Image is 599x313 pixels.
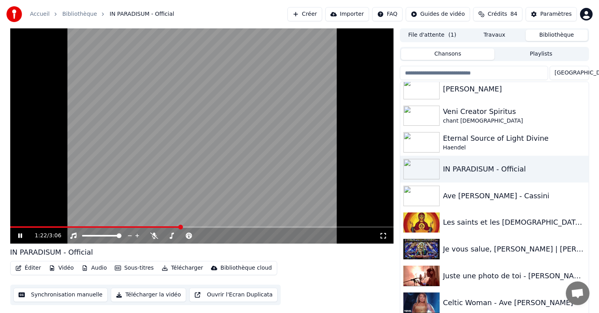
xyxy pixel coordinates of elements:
button: Télécharger [159,263,206,274]
span: 1:22 [35,232,47,240]
div: Les saints et les [DEMOGRAPHIC_DATA] de [DEMOGRAPHIC_DATA] | [PERSON_NAME] Music [443,217,585,228]
button: Guides de vidéo [406,7,470,21]
div: / [35,232,54,240]
div: Paramètres [540,10,572,18]
img: youka [6,6,22,22]
button: Télécharger la vidéo [111,288,186,302]
div: Celtic Woman - Ave [PERSON_NAME] [443,297,585,308]
div: Ouvrir le chat [566,281,590,305]
span: IN PARADISUM - Official [110,10,174,18]
button: Importer [325,7,369,21]
div: chant [DEMOGRAPHIC_DATA] [443,117,585,125]
button: Vidéo [46,263,77,274]
div: IN PARADISUM - Official [10,247,93,258]
button: Paramètres [526,7,577,21]
nav: breadcrumb [30,10,174,18]
a: Bibliothèque [62,10,97,18]
button: Audio [78,263,110,274]
button: Crédits84 [473,7,522,21]
a: Accueil [30,10,50,18]
button: Travaux [463,30,526,41]
div: [PERSON_NAME] [443,84,585,95]
button: Bibliothèque [526,30,588,41]
div: Ave [PERSON_NAME] - Cassini [443,190,585,201]
div: Bibliothèque cloud [220,264,272,272]
span: 3:06 [49,232,61,240]
button: Playlists [495,48,588,60]
div: IN PARADISUM - Official [443,164,585,175]
span: Crédits [488,10,507,18]
button: Sous-titres [112,263,157,274]
button: Éditer [12,263,44,274]
span: ( 1 ) [448,31,456,39]
div: Haendel [443,144,585,152]
span: 84 [510,10,517,18]
button: Synchronisation manuelle [13,288,108,302]
div: Juste une photo de toi - [PERSON_NAME] [443,270,585,281]
div: Veni Creator Spiritus [443,106,585,117]
div: Eternal Source of Light Divine [443,133,585,144]
button: Chansons [401,48,495,60]
div: Je vous salue, [PERSON_NAME] | [PERSON_NAME] Music [443,244,585,255]
button: File d'attente [401,30,463,41]
button: Créer [287,7,322,21]
button: FAQ [372,7,403,21]
button: Ouvrir l'Ecran Duplicata [189,288,278,302]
